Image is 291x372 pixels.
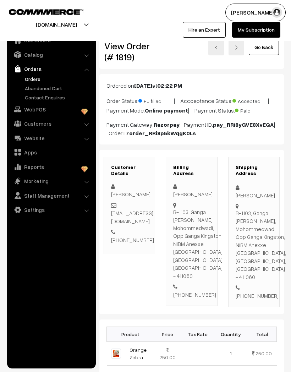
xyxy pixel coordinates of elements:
[271,7,282,18] img: user
[173,182,210,198] div: [PERSON_NAME]
[106,95,277,115] p: Order Status: | Accceptance Status: | Payment Mode: | Payment Status:
[134,82,152,89] b: [DATE]
[173,208,224,280] div: B-1103, Ganga [PERSON_NAME], Mohommedwadi, Opp Ganga Kingston, NIBM Anexxe [GEOGRAPHIC_DATA], [GE...
[9,62,93,75] a: Orders
[232,95,268,105] span: Accepted
[111,164,148,176] h3: Customer Details
[157,82,182,89] b: 02:22 PM
[138,95,174,105] span: Fulfilled
[236,164,272,176] h3: Shipping Address
[111,349,121,359] img: ce0e6002-7b9a-49f3-a6bc-b17f9be71ab6 2.jpg
[256,350,272,356] span: 250.00
[230,350,232,356] span: 1
[159,347,176,360] span: 250.00
[9,7,71,16] a: COMMMERCE
[9,146,93,159] a: Apps
[107,327,154,341] th: Product
[130,347,147,360] a: Orange Zebra
[214,327,247,341] th: Quantity
[234,45,238,50] img: right-arrow.png
[9,203,93,216] a: Settings
[9,103,93,116] a: WebPOS
[247,327,276,341] th: Total
[129,130,196,137] b: order_RRi8p5kWqgK0Ls
[154,327,181,341] th: Price
[236,184,272,199] div: [PERSON_NAME]
[181,327,214,341] th: Tax Rate
[173,283,210,299] div: [PHONE_NUMBER]
[111,237,154,243] a: [PHONE_NUMBER]
[225,4,286,21] button: [PERSON_NAME]…
[9,132,93,144] a: Website
[9,160,93,173] a: Reports
[9,175,93,187] a: Marketing
[235,105,270,114] span: Paid
[249,39,279,55] a: Go Back
[106,120,277,137] p: Payment Gateway: | Payment ID: | Order ID:
[145,107,188,114] b: Online payment
[9,189,93,202] a: Staff Management
[111,191,150,197] span: [PERSON_NAME]
[111,210,153,224] a: [EMAIL_ADDRESS][DOMAIN_NAME]
[9,48,93,61] a: Catalog
[11,16,102,33] button: [DOMAIN_NAME]
[236,284,272,300] div: [PHONE_NUMBER]
[23,84,93,92] a: Abandoned Cart
[23,94,93,101] a: Contact Enquires
[181,341,214,365] td: -
[154,121,180,128] b: Razorpay
[23,75,93,83] a: Orders
[232,22,280,38] a: My Subscription
[214,45,218,50] img: left-arrow.png
[9,9,83,15] img: COMMMERCE
[9,117,93,130] a: Customers
[183,22,226,38] a: Hire an Expert
[213,121,274,128] b: pay_RRi8yGVE8XvEQA
[236,209,286,281] div: B-1103, Ganga [PERSON_NAME], Mohommedwadi, Opp Ganga Kingston, NIBM Anexxe [GEOGRAPHIC_DATA], [GE...
[106,81,277,90] p: Ordered on at
[173,164,210,176] h3: Billing Address
[104,40,155,62] h2: View Order (# 1819)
